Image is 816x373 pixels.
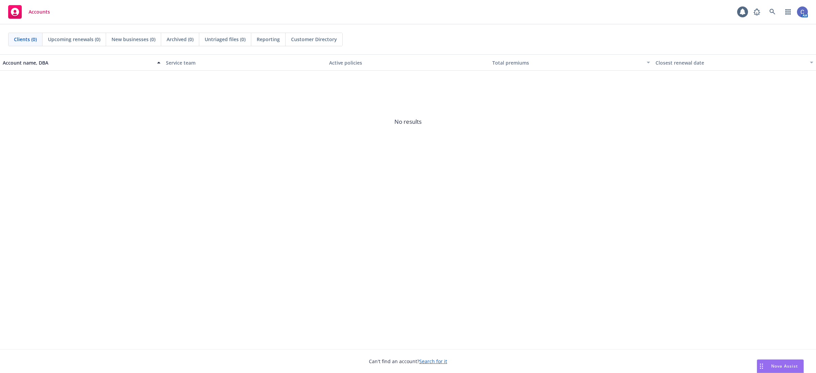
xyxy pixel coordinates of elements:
span: Accounts [29,9,50,15]
span: Can't find an account? [369,358,447,365]
a: Report a Bug [750,5,764,19]
a: Search [766,5,779,19]
div: Account name, DBA [3,59,153,66]
img: photo [797,6,808,17]
span: Untriaged files (0) [205,36,245,43]
a: Accounts [5,2,53,21]
div: Total premiums [492,59,643,66]
div: Service team [166,59,324,66]
button: Service team [163,54,326,71]
div: Drag to move [757,360,766,373]
span: Clients (0) [14,36,37,43]
span: Reporting [257,36,280,43]
button: Closest renewal date [653,54,816,71]
span: Customer Directory [291,36,337,43]
span: Archived (0) [167,36,193,43]
span: Upcoming renewals (0) [48,36,100,43]
button: Total premiums [490,54,653,71]
button: Nova Assist [757,359,804,373]
span: Nova Assist [771,363,798,369]
a: Search for it [419,358,447,364]
div: Active policies [329,59,487,66]
span: New businesses (0) [112,36,155,43]
a: Switch app [781,5,795,19]
div: Closest renewal date [656,59,806,66]
button: Active policies [326,54,490,71]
